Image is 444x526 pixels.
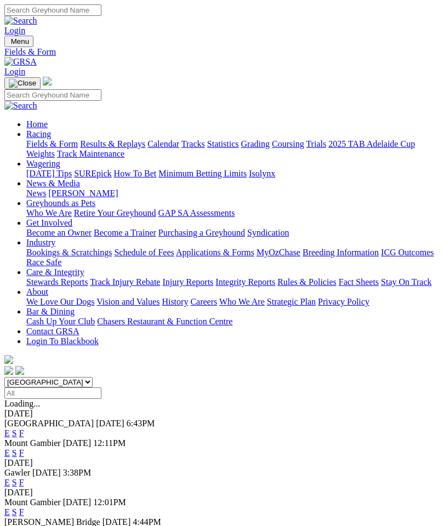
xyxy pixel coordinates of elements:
[4,387,101,399] input: Select date
[190,297,217,306] a: Careers
[267,297,316,306] a: Strategic Plan
[26,287,48,296] a: About
[43,77,52,85] img: logo-grsa-white.png
[257,248,300,257] a: MyOzChase
[318,297,369,306] a: Privacy Policy
[48,188,118,198] a: [PERSON_NAME]
[26,228,92,237] a: Become an Owner
[247,228,289,237] a: Syndication
[26,277,88,287] a: Stewards Reports
[4,77,41,89] button: Toggle navigation
[4,4,101,16] input: Search
[26,169,440,179] div: Wagering
[26,159,60,168] a: Wagering
[26,119,48,129] a: Home
[4,57,37,67] img: GRSA
[219,297,265,306] a: Who We Are
[74,208,156,218] a: Retire Your Greyhound
[19,478,24,487] a: F
[4,488,440,498] div: [DATE]
[63,498,92,507] span: [DATE]
[162,297,188,306] a: History
[176,248,254,257] a: Applications & Forms
[272,139,304,148] a: Coursing
[12,507,17,517] a: S
[306,139,326,148] a: Trials
[94,228,156,237] a: Become a Trainer
[162,277,213,287] a: Injury Reports
[80,139,145,148] a: Results & Replays
[26,179,80,188] a: News & Media
[96,297,160,306] a: Vision and Values
[90,277,160,287] a: Track Injury Rebate
[4,507,10,517] a: E
[26,248,112,257] a: Bookings & Scratchings
[4,16,37,26] img: Search
[97,317,232,326] a: Chasers Restaurant & Function Centre
[96,419,124,428] span: [DATE]
[26,139,78,148] a: Fields & Form
[241,139,270,148] a: Grading
[93,438,126,448] span: 12:11PM
[4,89,101,101] input: Search
[4,366,13,375] img: facebook.svg
[26,317,95,326] a: Cash Up Your Club
[26,188,440,198] div: News & Media
[4,399,40,408] span: Loading...
[26,149,55,158] a: Weights
[26,198,95,208] a: Greyhounds as Pets
[26,188,46,198] a: News
[9,79,36,88] img: Close
[4,419,94,428] span: [GEOGRAPHIC_DATA]
[26,317,440,327] div: Bar & Dining
[26,297,94,306] a: We Love Our Dogs
[381,277,431,287] a: Stay On Track
[4,478,10,487] a: E
[19,507,24,517] a: F
[26,169,72,178] a: [DATE] Tips
[4,438,61,448] span: Mount Gambier
[15,366,24,375] img: twitter.svg
[26,208,72,218] a: Who We Are
[381,248,434,257] a: ICG Outcomes
[4,47,440,57] a: Fields & Form
[147,139,179,148] a: Calendar
[4,409,440,419] div: [DATE]
[26,258,61,267] a: Race Safe
[19,448,24,458] a: F
[4,101,37,111] img: Search
[26,248,440,267] div: Industry
[4,448,10,458] a: E
[114,169,157,178] a: How To Bet
[303,248,379,257] a: Breeding Information
[11,37,29,45] span: Menu
[19,428,24,438] a: F
[277,277,337,287] a: Rules & Policies
[12,428,17,438] a: S
[93,498,126,507] span: 12:01PM
[12,448,17,458] a: S
[26,139,440,159] div: Racing
[4,428,10,438] a: E
[57,149,124,158] a: Track Maintenance
[26,208,440,218] div: Greyhounds as Pets
[63,438,92,448] span: [DATE]
[249,169,275,178] a: Isolynx
[63,468,92,477] span: 3:38PM
[32,468,61,477] span: [DATE]
[328,139,415,148] a: 2025 TAB Adelaide Cup
[4,36,33,47] button: Toggle navigation
[4,498,61,507] span: Mount Gambier
[215,277,275,287] a: Integrity Reports
[158,169,247,178] a: Minimum Betting Limits
[26,129,51,139] a: Racing
[4,67,25,76] a: Login
[158,208,235,218] a: GAP SA Assessments
[26,267,84,277] a: Care & Integrity
[127,419,155,428] span: 6:43PM
[158,228,245,237] a: Purchasing a Greyhound
[114,248,174,257] a: Schedule of Fees
[26,228,440,238] div: Get Involved
[26,218,72,227] a: Get Involved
